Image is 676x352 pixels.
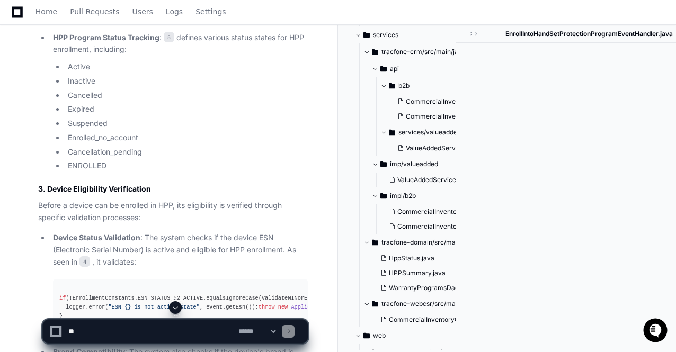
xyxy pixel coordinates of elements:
[376,251,467,266] button: HppStatus.java
[398,128,461,137] span: services/valueadded
[372,187,474,204] button: impl/b2b
[381,300,465,308] span: tracfone-webcsr/src/main/java/com/tracfone/webcsr/b2b
[390,160,438,168] span: imp/valueadded
[376,281,467,295] button: WarrantyProgramsDao.java
[363,29,370,41] svg: Directory
[389,254,434,263] span: HppStatus.java
[363,234,465,251] button: tracfone-domain/src/main/java/com/tracfone/domain/api/valueadded
[166,8,183,15] span: Logs
[505,30,673,38] span: EnrollIntoHandSetProtectionProgramEventHandler.java
[385,219,476,234] button: CommercialInventoryServiceImpl.java
[393,141,479,156] button: ValueAddedService.java
[372,46,378,58] svg: Directory
[372,156,474,173] button: imp/valueadded
[372,297,378,310] svg: Directory
[38,200,308,224] p: Before a device can be enrolled in HPP, its eligibility is verified through specific validation p...
[38,184,308,194] h3: 3. Device Eligibility Verification
[53,33,159,42] strong: HPP Program Status Tracking
[380,189,387,202] svg: Directory
[70,8,119,15] span: Pull Requests
[642,317,671,346] iframe: Open customer support
[53,233,140,242] strong: Device Status Validation
[372,60,474,77] button: api
[390,192,416,200] span: impl/b2b
[373,31,398,39] span: services
[180,82,193,95] button: Start new chat
[195,8,226,15] span: Settings
[398,82,410,90] span: b2b
[65,61,308,73] li: Active
[380,158,387,170] svg: Directory
[11,79,30,98] img: 1736555170064-99ba0984-63c1-480f-8ee9-699278ef63ed
[380,124,482,141] button: services/valueadded
[59,295,66,301] span: if
[389,284,473,292] span: WarrantyProgramsDao.java
[164,32,174,42] span: 5
[132,8,153,15] span: Users
[65,89,308,102] li: Cancelled
[11,11,32,32] img: PlayerZero
[389,269,446,277] span: HPPSummary.java
[35,8,57,15] span: Home
[380,62,387,75] svg: Directory
[406,112,509,121] span: CommercialInventoryService.java
[390,65,399,73] span: api
[372,236,378,249] svg: Directory
[385,204,476,219] button: CommercialInventoryDaoImpl.java
[397,176,483,184] span: ValueAddedServiceImpl.java
[65,75,308,87] li: Inactive
[65,160,308,172] li: ENROLLED
[36,89,134,98] div: We're available if you need us!
[53,32,308,56] p: : defines various status states for HPP enrollment, including:
[406,97,498,106] span: CommercialInventoryDao.java
[381,238,465,247] span: tracfone-domain/src/main/java/com/tracfone/domain/api/valueadded
[65,146,308,158] li: Cancellation_pending
[397,207,502,216] span: CommercialInventoryDaoImpl.java
[385,173,476,187] button: ValueAddedServiceImpl.java
[75,111,128,119] a: Powered byPylon
[393,109,484,124] button: CommercialInventoryService.java
[363,43,465,60] button: tracfone-crm/src/main/java/com/tracfone/crm
[397,222,513,231] span: CommercialInventoryServiceImpl.java
[393,94,484,109] button: CommercialInventoryDao.java
[53,232,308,268] p: : The system checks if the device ESN (Electronic Serial Number) is active and eligible for HPP e...
[380,77,482,94] button: b2b
[65,103,308,115] li: Expired
[36,79,174,89] div: Start new chat
[11,42,193,59] div: Welcome
[363,295,465,312] button: tracfone-webcsr/src/main/java/com/tracfone/webcsr/b2b
[65,132,308,144] li: Enrolled_no_account
[389,126,395,139] svg: Directory
[105,111,128,119] span: Pylon
[406,144,479,152] span: ValueAddedService.java
[376,266,467,281] button: HPPSummary.java
[381,48,465,56] span: tracfone-crm/src/main/java/com/tracfone/crm
[65,118,308,130] li: Suspended
[355,26,457,43] button: services
[79,256,90,267] span: 4
[59,294,301,321] div: (!EnrollmentConstants.ESN_STATUS_52_ACTIVE.equalsIgnoreCase(validateMINorESNRes.getESNSTATUS())) ...
[389,79,395,92] svg: Directory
